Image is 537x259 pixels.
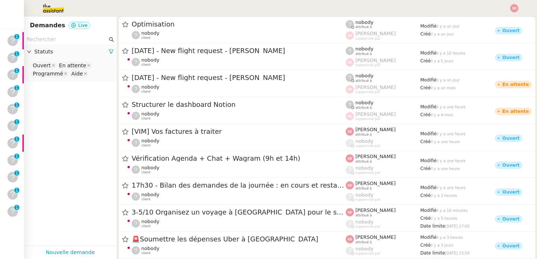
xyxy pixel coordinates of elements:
[431,167,460,171] span: il y a une heure
[355,240,372,244] span: attribué à
[15,136,18,143] p: 1
[355,106,372,110] span: attribué à
[141,36,151,40] span: client
[431,32,454,36] span: il y a un jour
[132,235,140,243] span: 🚨
[502,28,519,33] div: Ouvert
[420,158,437,163] span: Modifié
[346,235,354,243] img: svg
[346,181,420,190] app-user-label: attribué à
[26,35,107,44] input: Rechercher
[346,111,420,121] app-user-label: suppervisé par
[346,85,354,93] img: svg
[14,119,19,124] nz-badge-sup: 1
[346,207,420,217] app-user-label: attribué à
[355,252,380,256] span: suppervisé par
[141,246,159,251] span: nobody
[431,194,457,198] span: il y a 3 heures
[132,84,346,94] app-user-detailed-label: client
[355,46,373,52] span: nobody
[132,219,346,228] app-user-detailed-label: client
[437,159,466,163] span: il y a une heure
[346,31,354,40] img: svg
[71,70,83,77] div: Aide
[510,4,518,12] img: svg
[14,68,19,73] nz-badge-sup: 1
[141,57,159,63] span: nobody
[132,74,346,81] span: [DATE] - New flight request - [PERSON_NAME]
[69,70,88,77] nz-select-item: Aide
[420,243,431,248] span: Créé
[346,154,354,163] img: svg
[346,112,354,120] img: svg
[502,55,519,60] div: Ouvert
[132,57,346,67] app-user-detailed-label: client
[420,58,431,64] span: Créé
[15,154,18,160] p: 1
[141,165,159,170] span: nobody
[355,58,396,63] span: [PERSON_NAME]
[355,171,380,175] span: suppervisé par
[31,62,56,69] nz-select-item: Ouvert
[445,251,470,255] span: [DATE] 23:59
[34,47,109,56] span: Statuts
[355,19,373,25] span: nobody
[437,132,466,136] span: il y a une heure
[431,243,453,247] span: il y a 3 jours
[14,85,19,90] nz-badge-sup: 1
[346,46,420,56] app-user-label: attribué à
[420,193,431,198] span: Créé
[355,25,372,29] span: attribué à
[132,236,346,243] span: Soumettre les dépenses Uber à [GEOGRAPHIC_DATA]
[355,111,396,117] span: [PERSON_NAME]
[420,112,431,117] span: Créé
[141,138,159,144] span: nobody
[132,246,346,255] app-user-detailed-label: client
[132,128,346,135] span: [VIM] Vos factures à traiter
[141,30,159,36] span: nobody
[30,20,65,31] nz-page-header-title: Demandes
[437,51,465,55] span: il y a 10 heures
[355,219,373,225] span: nobody
[355,90,380,94] span: suppervisé par
[355,31,396,36] span: [PERSON_NAME]
[355,79,372,83] span: attribué à
[420,250,445,256] span: Date limite
[78,23,88,28] span: Live
[420,31,431,37] span: Créé
[437,78,460,82] span: il y a un jour
[14,205,19,210] nz-badge-sup: 1
[132,21,346,28] span: Optimisation
[14,188,19,193] nz-badge-sup: 1
[346,219,420,229] app-user-label: suppervisé par
[141,224,151,228] span: client
[355,84,396,90] span: [PERSON_NAME]
[355,225,380,229] span: suppervisé par
[502,136,519,141] div: Ouvert
[355,160,372,164] span: attribué à
[346,154,420,163] app-user-label: attribué à
[132,30,346,40] app-user-detailed-label: client
[420,50,437,56] span: Modifié
[57,62,92,69] nz-select-item: En attente
[420,85,431,90] span: Créé
[355,133,372,137] span: attribué à
[132,165,346,175] app-user-detailed-label: client
[355,186,372,191] span: attribué à
[33,62,51,69] div: Ouvert
[346,192,420,202] app-user-label: suppervisé par
[14,170,19,176] nz-badge-sup: 1
[33,70,63,77] div: Programmé
[346,58,420,67] app-user-label: suppervisé par
[346,234,420,244] app-user-label: attribué à
[355,198,380,202] span: suppervisé par
[15,34,18,41] p: 1
[15,85,18,92] p: 1
[355,63,380,67] span: suppervisé par
[420,104,437,110] span: Modifié
[355,73,373,78] span: nobody
[346,127,354,136] img: svg
[132,111,346,121] app-user-detailed-label: client
[14,102,19,108] nz-badge-sup: 1
[15,51,18,58] p: 1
